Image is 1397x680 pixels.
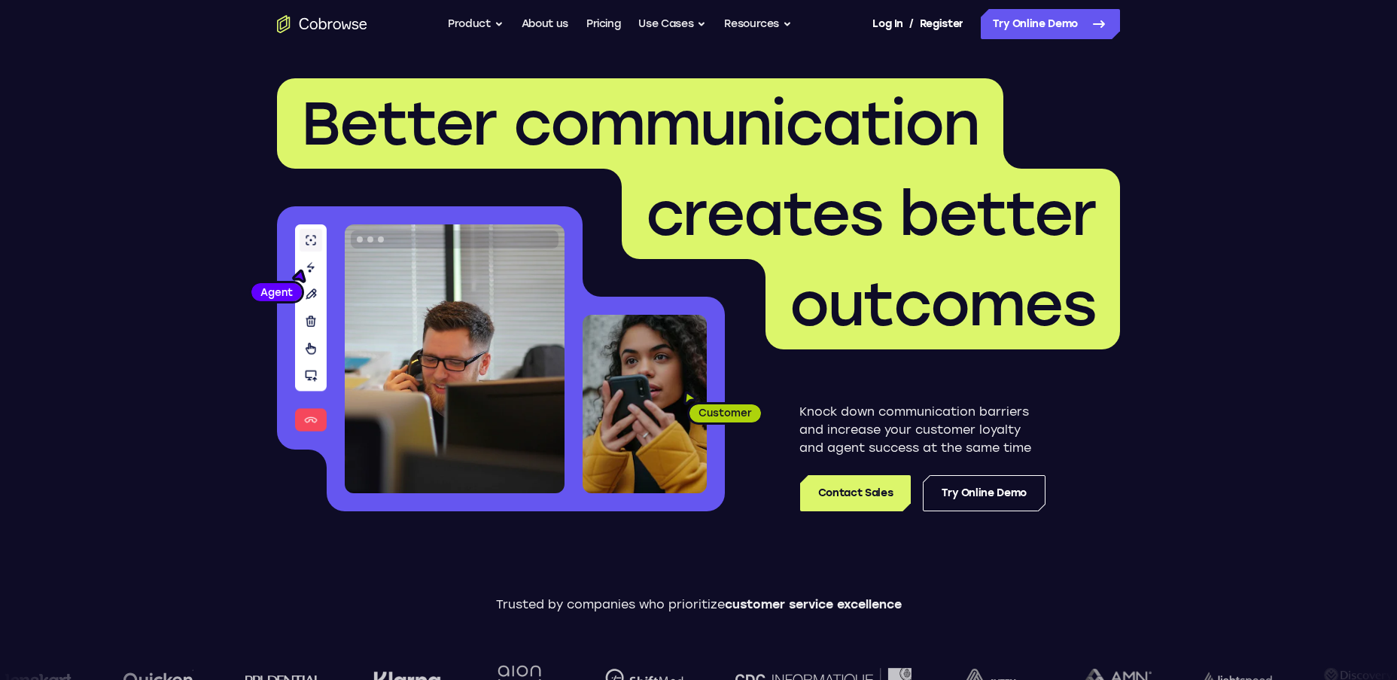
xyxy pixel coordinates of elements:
a: Try Online Demo [981,9,1120,39]
button: Use Cases [638,9,706,39]
span: outcomes [790,268,1096,340]
a: About us [522,9,568,39]
img: A customer holding their phone [583,315,707,493]
button: Product [448,9,504,39]
a: Go to the home page [277,15,367,33]
span: creates better [646,178,1096,250]
a: Try Online Demo [923,475,1045,511]
span: customer service excellence [725,597,902,611]
p: Knock down communication barriers and increase your customer loyalty and agent success at the sam... [799,403,1045,457]
span: / [909,15,914,33]
a: Register [920,9,963,39]
button: Resources [724,9,792,39]
img: A customer support agent talking on the phone [345,224,565,493]
a: Log In [872,9,902,39]
span: Better communication [301,87,979,160]
a: Contact Sales [800,475,911,511]
a: Pricing [586,9,621,39]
